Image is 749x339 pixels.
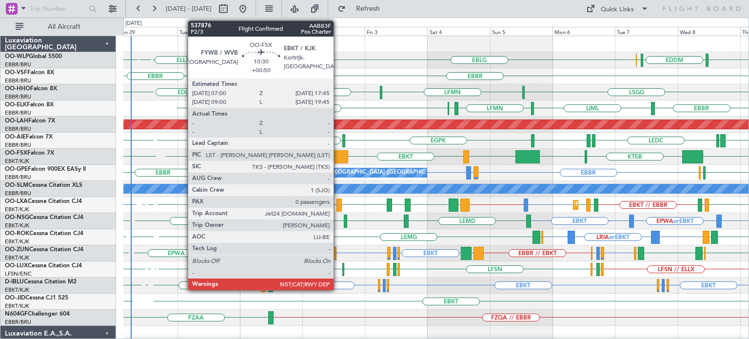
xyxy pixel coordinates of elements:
button: Quick Links [581,1,653,17]
a: EBKT/KJK [5,254,29,261]
a: EBKT/KJK [5,238,29,245]
span: OO-GPE [5,166,28,172]
a: EBBR/BRU [5,109,31,117]
button: All Aircraft [11,19,106,35]
span: OO-WLP [5,54,29,60]
input: Trip Number [30,1,86,16]
div: Mon 6 [552,27,615,36]
span: OO-HHO [5,86,30,92]
a: D-IBLUCessna Citation M2 [5,279,77,285]
span: [DATE] - [DATE] [166,4,212,13]
div: No Crew [GEOGRAPHIC_DATA] ([GEOGRAPHIC_DATA] National) [305,165,468,180]
a: EBKT/KJK [5,206,29,213]
span: OO-AIE [5,134,26,140]
a: OO-GPEFalcon 900EX EASy II [5,166,86,172]
a: EBBR/BRU [5,141,31,149]
span: N604GF [5,311,28,317]
span: All Aircraft [25,23,103,30]
div: Sat 4 [428,27,490,36]
a: OO-LAHFalcon 7X [5,118,55,124]
a: EBBR/BRU [5,190,31,197]
a: EBKT/KJK [5,302,29,310]
a: LFSN/ENC [5,270,32,278]
a: EBKT/KJK [5,222,29,229]
div: Tue 30 [177,27,240,36]
a: EBBR/BRU [5,61,31,68]
a: OO-ROKCessna Citation CJ4 [5,231,83,237]
span: OO-LXA [5,199,28,204]
img: arrow-gray.svg [276,154,282,158]
span: OO-ZUN [5,247,29,253]
span: Refresh [348,5,389,12]
div: Mon 29 [115,27,177,36]
span: OO-JID [5,295,25,301]
div: Wed 8 [678,27,740,36]
span: OO-ROK [5,231,29,237]
div: Planned Maint Milan (Linate) [272,53,342,67]
a: OO-NSGCessna Citation CJ4 [5,215,83,220]
span: OO-LAH [5,118,28,124]
label: 2 Flight Legs [238,152,276,160]
a: EBBR/BRU [5,93,31,100]
span: OO-SLM [5,182,28,188]
a: EBBR/BRU [5,319,31,326]
div: Fri 3 [365,27,427,36]
a: OO-HHOFalcon 8X [5,86,57,92]
a: OO-AIEFalcon 7X [5,134,53,140]
div: Tue 7 [615,27,677,36]
div: [DATE] [241,20,258,28]
span: OO-ELK [5,102,27,108]
a: EBKT/KJK [5,286,29,294]
div: Quick Links [601,5,634,15]
a: EBBR/BRU [5,174,31,181]
span: OO-FSX [5,150,27,156]
a: EBBR/BRU [5,77,31,84]
span: D-IBLU [5,279,24,285]
a: OO-LXACessna Citation CJ4 [5,199,82,204]
span: OO-VSF [5,70,27,76]
a: OO-WLPGlobal 5500 [5,54,62,60]
div: Planned Maint Kortrijk-[GEOGRAPHIC_DATA] [576,198,690,212]
button: Refresh [333,1,392,17]
a: EBBR/BRU [5,125,31,133]
span: OO-LUX [5,263,28,269]
div: Thu 2 [302,27,365,36]
div: Wed 1 [240,27,302,36]
a: EBKT/KJK [5,158,29,165]
a: OO-JIDCessna CJ1 525 [5,295,68,301]
span: OO-NSG [5,215,29,220]
a: OO-SLMCessna Citation XLS [5,182,82,188]
a: OO-ZUNCessna Citation CJ4 [5,247,83,253]
a: OO-VSFFalcon 8X [5,70,54,76]
a: N604GFChallenger 604 [5,311,70,317]
a: OO-ELKFalcon 8X [5,102,54,108]
div: [DATE] [125,20,142,28]
div: Sun 5 [490,27,552,36]
a: OO-LUXCessna Citation CJ4 [5,263,82,269]
a: OO-FSXFalcon 7X [5,150,54,156]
